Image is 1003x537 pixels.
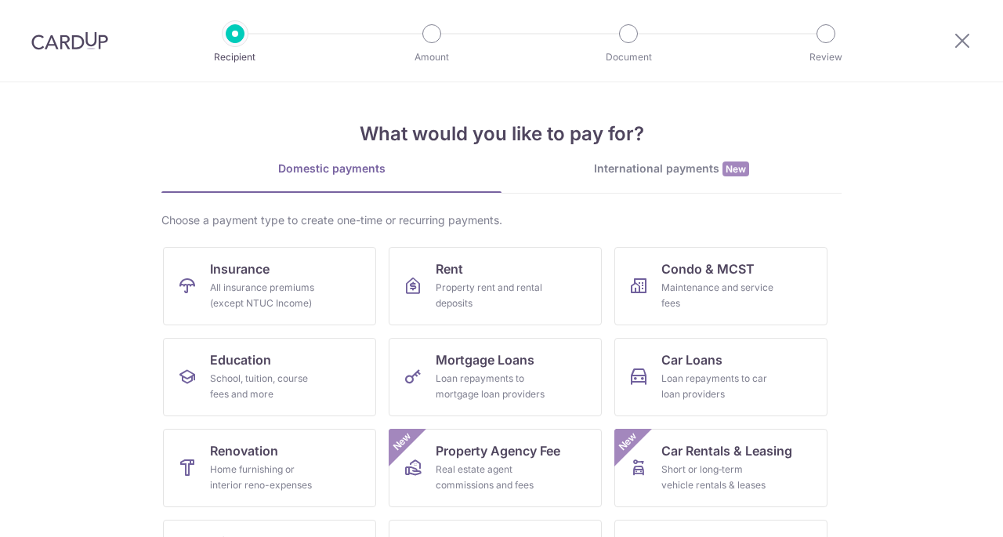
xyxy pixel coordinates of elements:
p: Review [768,49,884,65]
span: Rent [436,259,463,278]
span: Car Loans [661,350,722,369]
div: Property rent and rental deposits [436,280,549,311]
div: All insurance premiums (except NTUC Income) [210,280,323,311]
iframe: Opens a widget where you can find more information [903,490,987,529]
div: Home furnishing or interior reno-expenses [210,462,323,493]
div: Maintenance and service fees [661,280,774,311]
span: Education [210,350,271,369]
span: Car Rentals & Leasing [661,441,792,460]
div: Domestic payments [161,161,501,176]
span: Renovation [210,441,278,460]
span: New [389,429,415,455]
img: CardUp [31,31,108,50]
a: RenovationHome furnishing or interior reno-expenses [163,429,376,507]
div: Choose a payment type to create one-time or recurring payments. [161,212,842,228]
span: New [722,161,749,176]
a: RentProperty rent and rental deposits [389,247,602,325]
span: Insurance [210,259,270,278]
div: School, tuition, course fees and more [210,371,323,402]
div: Real estate agent commissions and fees [436,462,549,493]
p: Document [570,49,686,65]
a: Car LoansLoan repayments to car loan providers [614,338,827,416]
span: Mortgage Loans [436,350,534,369]
div: Short or long‑term vehicle rentals & leases [661,462,774,493]
span: New [615,429,641,455]
a: EducationSchool, tuition, course fees and more [163,338,376,416]
p: Recipient [177,49,293,65]
a: InsuranceAll insurance premiums (except NTUC Income) [163,247,376,325]
div: International payments [501,161,842,177]
a: Condo & MCSTMaintenance and service fees [614,247,827,325]
a: Property Agency FeeReal estate agent commissions and feesNew [389,429,602,507]
div: Loan repayments to mortgage loan providers [436,371,549,402]
span: Condo & MCST [661,259,755,278]
div: Loan repayments to car loan providers [661,371,774,402]
h4: What would you like to pay for? [161,120,842,148]
p: Amount [374,49,490,65]
a: Car Rentals & LeasingShort or long‑term vehicle rentals & leasesNew [614,429,827,507]
span: Property Agency Fee [436,441,560,460]
a: Mortgage LoansLoan repayments to mortgage loan providers [389,338,602,416]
